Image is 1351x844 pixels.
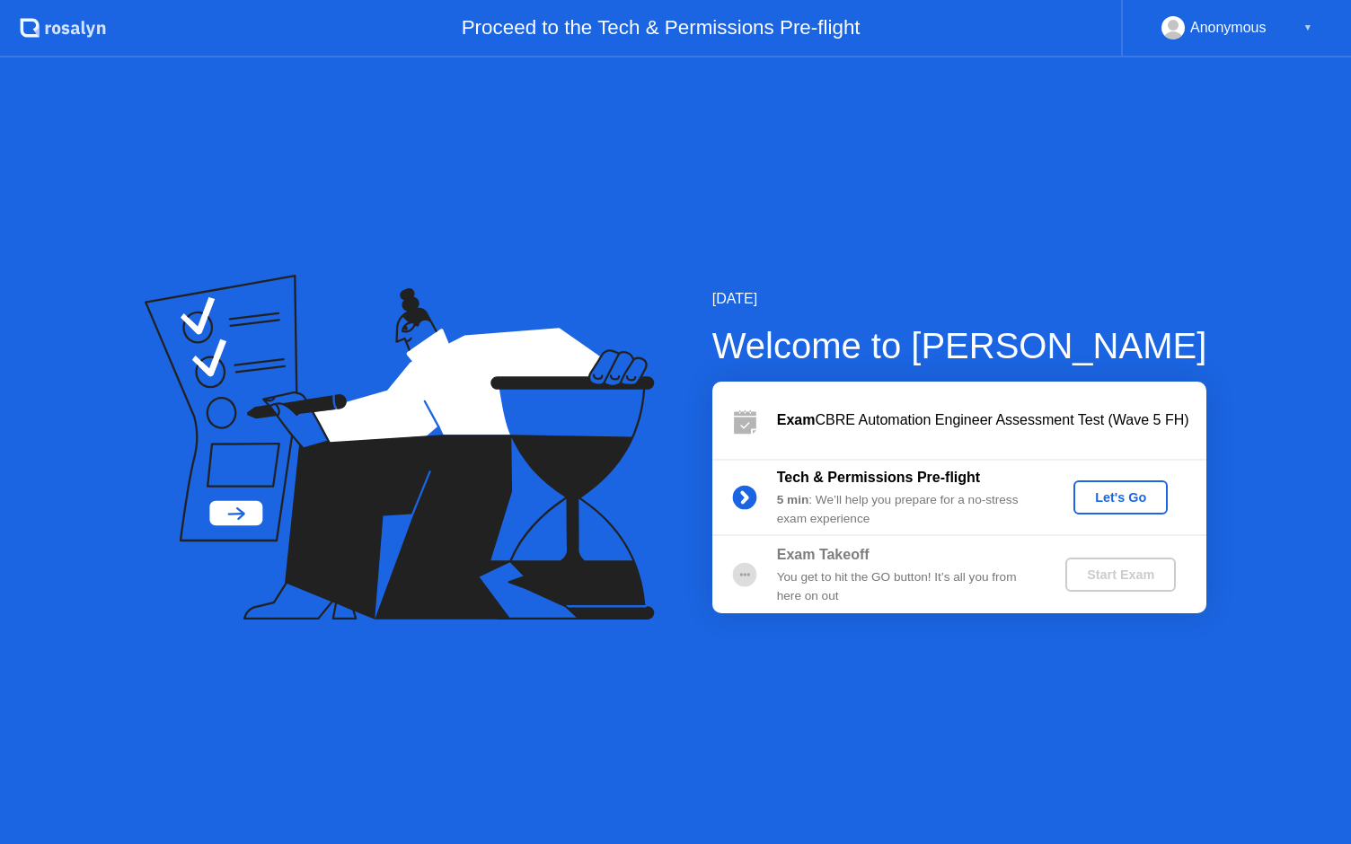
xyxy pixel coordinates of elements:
button: Start Exam [1065,558,1176,592]
div: Let's Go [1081,490,1161,505]
b: 5 min [777,493,809,506]
b: Tech & Permissions Pre-flight [777,470,980,485]
div: ▼ [1303,16,1312,40]
div: : We’ll help you prepare for a no-stress exam experience [777,491,1036,528]
div: Welcome to [PERSON_NAME] [712,319,1207,373]
div: You get to hit the GO button! It’s all you from here on out [777,568,1036,605]
button: Let's Go [1073,480,1168,514]
b: Exam Takeoff [777,547,870,562]
b: Exam [777,412,816,427]
div: [DATE] [712,288,1207,310]
div: Anonymous [1190,16,1267,40]
div: CBRE Automation Engineer Assessment Test (Wave 5 FH) [777,409,1206,431]
div: Start Exam [1073,567,1169,582]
